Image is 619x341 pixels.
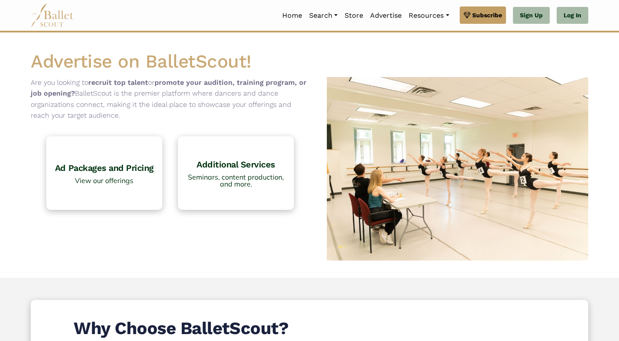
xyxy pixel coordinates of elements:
h1: Advertise on BalletScout! [31,50,588,74]
a: Log In [557,7,588,24]
h4: Additional Services [182,159,290,170]
b: recruit top talent [88,78,148,87]
h4: Ad Packages and Pricing [51,162,158,174]
b: promote your audition, training program, or job opening? [31,78,306,98]
a: Resources [405,6,452,25]
a: Subscribe [460,6,506,24]
a: Sign Up [513,7,550,24]
a: Advertise [367,6,405,25]
img: gem.svg [464,10,471,20]
p: Are you looking to or BalletScout is the premier platform where dancers and dance organizations c... [31,77,309,121]
a: Search [306,6,341,25]
span: Seminars, content production, and more. [182,174,290,187]
a: Home [279,6,306,25]
span: Subscribe [472,10,502,20]
img: Ballerinas at an audition [309,77,588,261]
a: Additional Services Seminars, content production, and more. [178,136,294,210]
a: Store [341,6,367,25]
a: Ad Packages and Pricing View our offerings [46,136,162,210]
h4: Why Choose BalletScout? [74,300,545,340]
span: View our offerings [51,177,158,184]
